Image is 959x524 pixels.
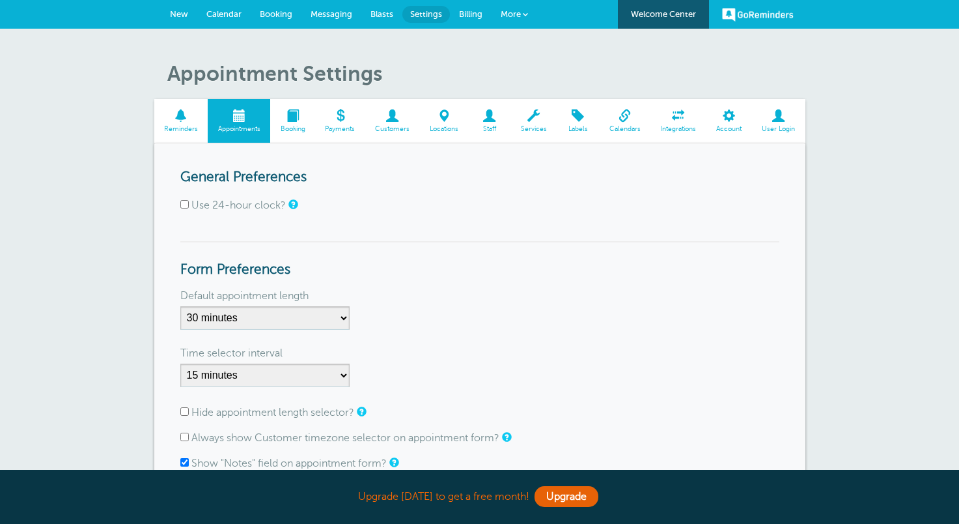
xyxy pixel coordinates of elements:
span: Services [517,125,550,133]
label: Hide appointment length selector? [191,407,354,418]
a: The customer timezone allows you to set a different local timezone for a customer, so their remin... [502,433,510,441]
a: Reminders [154,99,208,143]
span: Calendar [206,9,242,19]
span: User Login [758,125,799,133]
span: Booking [277,125,309,133]
label: Show "Notes" field on appointment form? [191,458,387,469]
a: Customers [365,99,420,143]
span: Booking [260,9,292,19]
span: Appointments [214,125,264,133]
a: Booking [270,99,315,143]
a: Services [510,99,557,143]
a: Labels [557,99,599,143]
span: Customers [372,125,413,133]
a: Calendars [599,99,650,143]
span: Billing [459,9,482,19]
span: Messaging [311,9,352,19]
span: New [170,9,188,19]
span: Labels [563,125,592,133]
a: Locations [420,99,469,143]
h3: Form Preferences [180,241,779,278]
a: Staff [468,99,510,143]
label: Time selector interval [180,343,283,364]
span: Integrations [657,125,700,133]
span: Staff [475,125,504,133]
span: Payments [322,125,359,133]
span: Locations [426,125,462,133]
label: Use 24-hour clock? [191,199,286,211]
span: Reminders [161,125,202,133]
a: Account [706,99,752,143]
a: Integrations [650,99,706,143]
div: Upgrade [DATE] to get a free month! [154,483,805,511]
span: More [501,9,521,19]
span: Blasts [370,9,393,19]
span: Settings [410,9,442,19]
span: Calendars [605,125,644,133]
a: If appointment length is not relevant to you, check this box to hide the length selector on the a... [357,407,365,416]
h1: Appointment Settings [167,61,805,86]
a: Changes the appointment form time selector and the Calendar tab to a 24-hour clock. Your customer... [288,200,296,209]
label: Default appointment length [180,285,309,306]
label: Always show Customer timezone selector on appointment form? [191,432,499,444]
h3: General Preferences [180,169,779,186]
a: Payments [315,99,365,143]
a: User Login [752,99,805,143]
a: Upgrade [535,486,598,507]
a: Settings [402,6,450,23]
span: Account [713,125,745,133]
a: Notes are for internal use only, and are not visible to your clients. [389,458,397,467]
